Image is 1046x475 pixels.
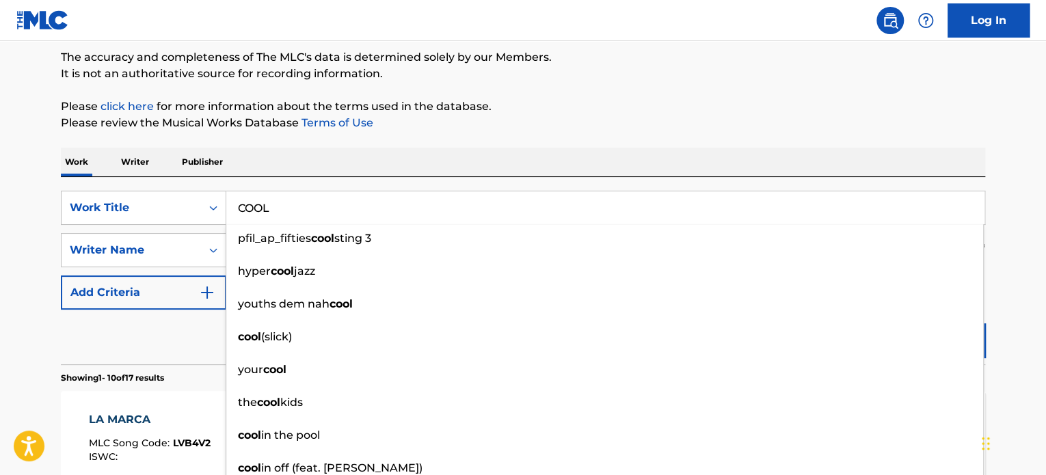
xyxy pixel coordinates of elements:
[299,116,373,129] a: Terms of Use
[978,409,1046,475] iframe: Chat Widget
[882,12,898,29] img: search
[61,372,164,384] p: Showing 1 - 10 of 17 results
[261,461,423,474] span: in off (feat. [PERSON_NAME])
[982,423,990,464] div: Drag
[238,297,330,310] span: youths dem nah
[238,264,271,277] span: hyper
[330,297,353,310] strong: cool
[271,264,294,277] strong: cool
[61,148,92,176] p: Work
[257,396,280,409] strong: cool
[261,429,320,442] span: in the pool
[61,66,985,82] p: It is not an authoritative source for recording information.
[173,437,211,449] span: LVB4V2
[100,100,154,113] a: click here
[280,396,303,409] span: kids
[89,450,121,463] span: ISWC :
[70,200,193,216] div: Work Title
[238,429,261,442] strong: cool
[61,191,985,364] form: Search Form
[199,284,215,301] img: 9d2ae6d4665cec9f34b9.svg
[61,115,985,131] p: Please review the Musical Works Database
[238,232,311,245] span: pfil_ap_fifties
[89,437,173,449] span: MLC Song Code :
[917,12,934,29] img: help
[238,363,263,376] span: your
[876,7,904,34] a: Public Search
[311,232,334,245] strong: cool
[89,411,211,428] div: LA MARCA
[238,396,257,409] span: the
[61,49,985,66] p: The accuracy and completeness of The MLC's data is determined solely by our Members.
[178,148,227,176] p: Publisher
[948,3,1030,38] a: Log In
[294,264,315,277] span: jazz
[61,275,226,310] button: Add Criteria
[16,10,69,30] img: MLC Logo
[70,242,193,258] div: Writer Name
[117,148,153,176] p: Writer
[261,330,292,343] span: (slick)
[334,232,371,245] span: sting 3
[238,461,261,474] strong: cool
[912,7,939,34] div: Help
[238,330,261,343] strong: cool
[61,98,985,115] p: Please for more information about the terms used in the database.
[263,363,286,376] strong: cool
